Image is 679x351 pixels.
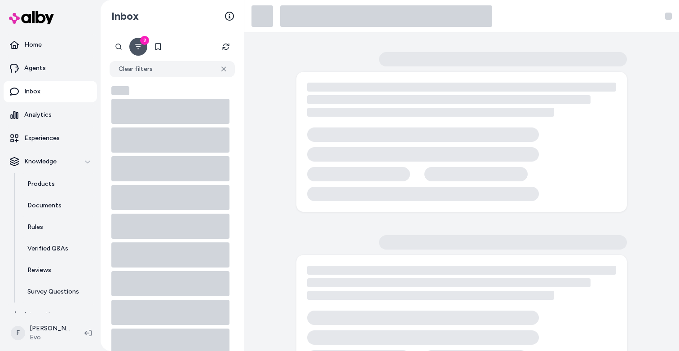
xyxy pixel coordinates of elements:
[4,151,97,172] button: Knowledge
[24,157,57,166] p: Knowledge
[27,287,79,296] p: Survey Questions
[27,180,55,189] p: Products
[110,61,235,77] button: Clear filters
[30,324,70,333] p: [PERSON_NAME]
[27,266,51,275] p: Reviews
[18,195,97,216] a: Documents
[18,173,97,195] a: Products
[4,304,97,326] a: Integrations
[24,134,60,143] p: Experiences
[18,216,97,238] a: Rules
[27,201,62,210] p: Documents
[24,110,52,119] p: Analytics
[24,311,61,320] p: Integrations
[24,87,40,96] p: Inbox
[4,104,97,126] a: Analytics
[4,34,97,56] a: Home
[5,319,77,347] button: F[PERSON_NAME]Evo
[24,40,42,49] p: Home
[24,64,46,73] p: Agents
[18,238,97,259] a: Verified Q&As
[111,9,139,23] h2: Inbox
[4,127,97,149] a: Experiences
[9,11,54,24] img: alby Logo
[4,81,97,102] a: Inbox
[4,57,97,79] a: Agents
[11,326,25,340] span: F
[18,259,97,281] a: Reviews
[30,333,70,342] span: Evo
[27,223,43,232] p: Rules
[129,38,147,56] button: Filter
[217,38,235,56] button: Refresh
[27,244,68,253] p: Verified Q&As
[18,281,97,303] a: Survey Questions
[140,36,149,45] div: 2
